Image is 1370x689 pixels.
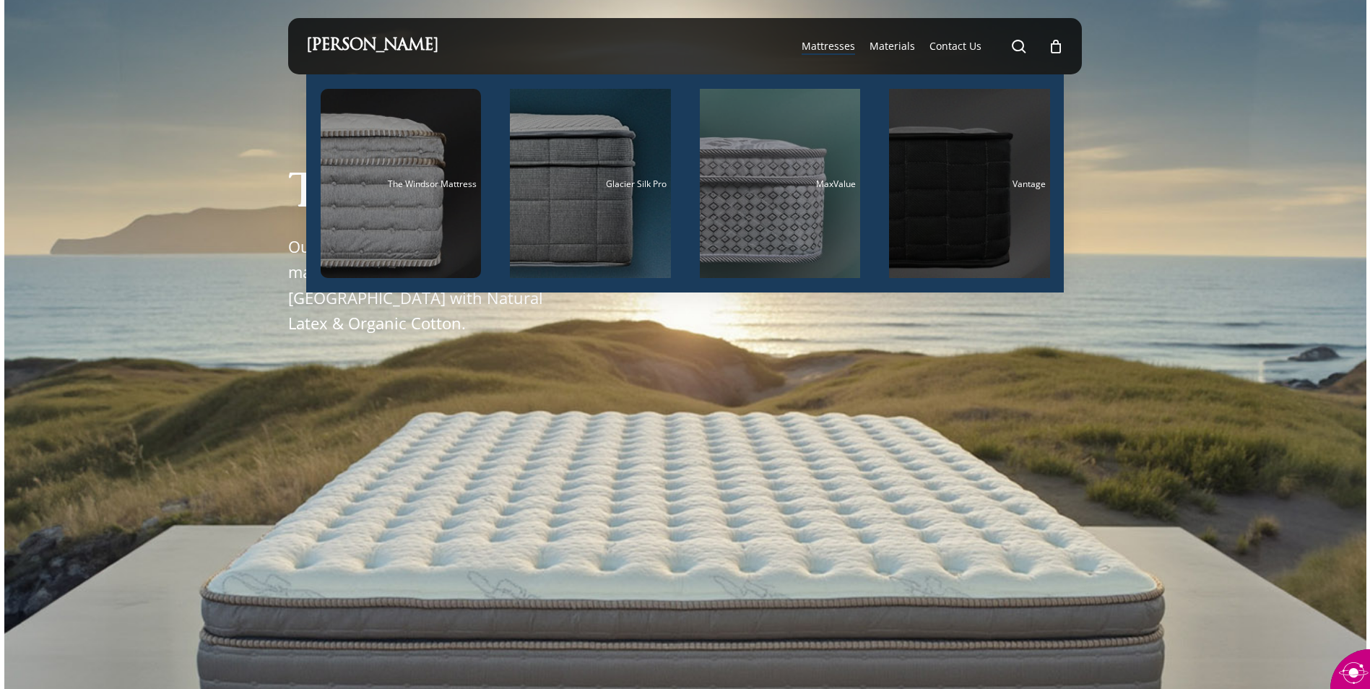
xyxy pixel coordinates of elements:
[288,173,318,217] span: T
[321,89,482,278] a: The Windsor Mattress
[794,18,1064,74] nav: Main Menu
[802,39,855,53] a: Mattresses
[306,38,438,54] a: [PERSON_NAME]
[816,178,856,190] span: MaxValue
[700,89,861,278] a: MaxValue
[388,178,477,190] span: The Windsor Mattress
[288,234,559,336] p: Our premiere luxury handcrafted mattress. Made in the [GEOGRAPHIC_DATA] with Natural Latex & Orga...
[1013,178,1046,190] span: Vantage
[929,39,981,53] a: Contact Us
[288,173,620,217] h1: The Windsor
[510,89,671,278] a: Glacier Silk Pro
[1048,38,1064,54] a: Cart
[889,89,1050,278] a: Vantage
[870,39,915,53] a: Materials
[606,178,667,190] span: Glacier Silk Pro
